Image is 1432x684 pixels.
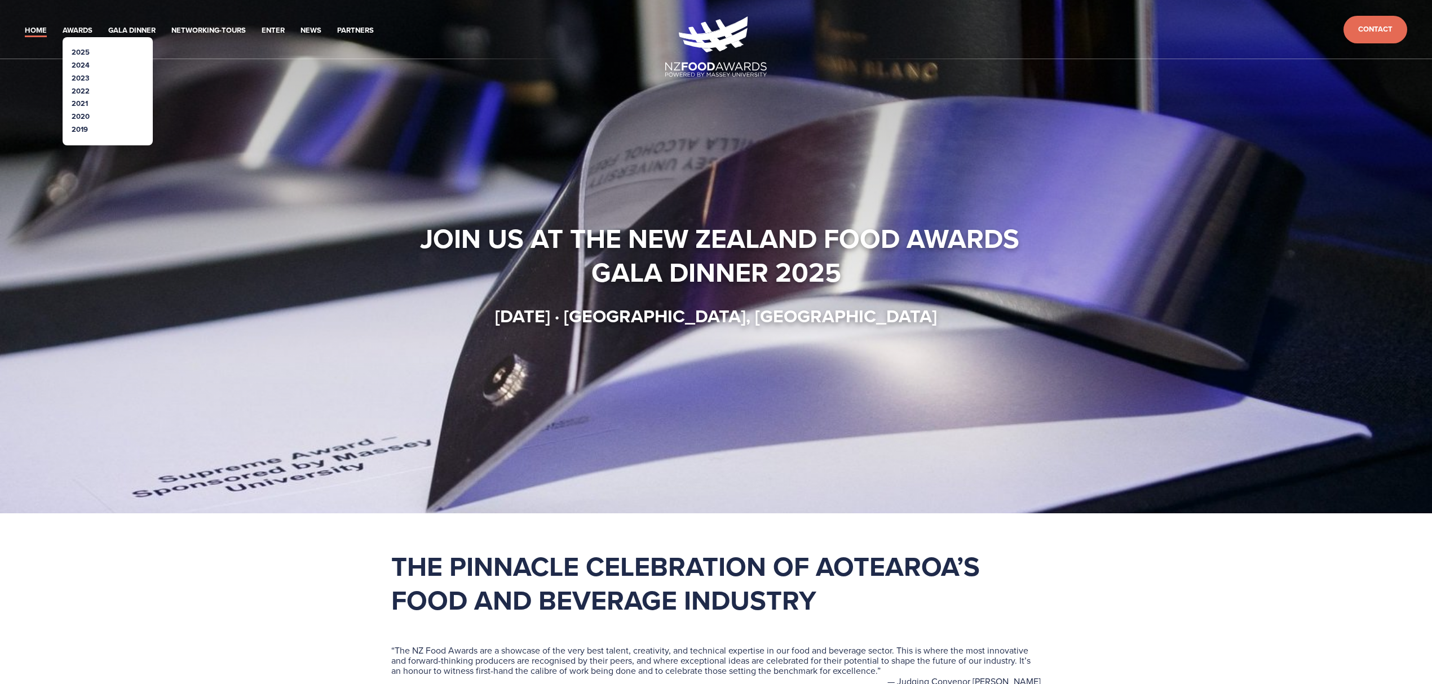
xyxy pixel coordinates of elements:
a: Gala Dinner [108,24,156,37]
a: 2023 [72,73,90,83]
a: 2022 [72,86,90,96]
a: Awards [63,24,92,37]
a: Networking-Tours [171,24,246,37]
a: Partners [337,24,374,37]
a: 2019 [72,124,88,135]
a: Contact [1343,16,1407,43]
span: “ [391,644,395,656]
a: Enter [262,24,285,37]
a: 2020 [72,111,90,122]
span: ” [877,664,881,677]
a: News [300,24,321,37]
strong: Join us at the New Zealand Food Awards Gala Dinner 2025 [420,219,1026,292]
strong: [DATE] · [GEOGRAPHIC_DATA], [GEOGRAPHIC_DATA] [495,303,937,329]
a: 2021 [72,98,88,109]
a: Home [25,24,47,37]
a: 2025 [72,47,90,57]
blockquote: The NZ Food Awards are a showcase of the very best talent, creativity, and technical expertise in... [391,645,1041,676]
h1: The pinnacle celebration of Aotearoa’s food and beverage industry [391,549,1041,617]
a: 2024 [72,60,90,70]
